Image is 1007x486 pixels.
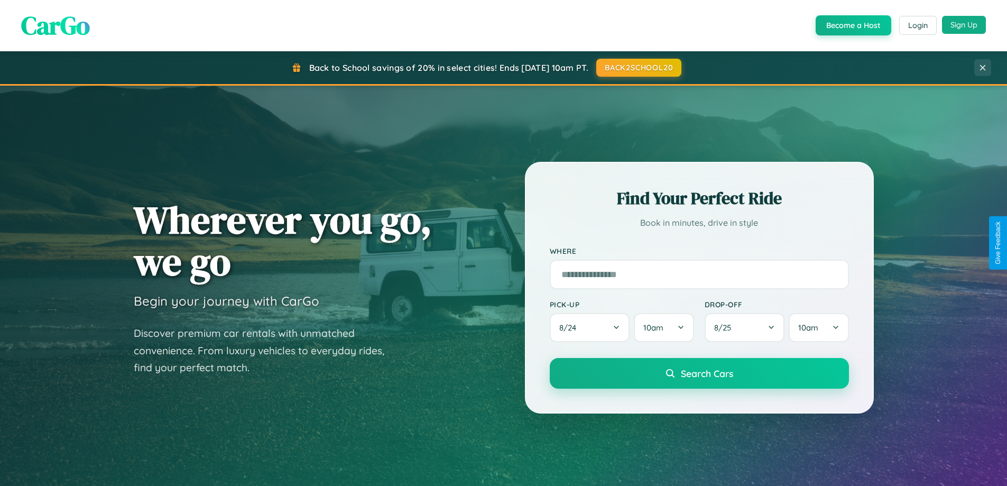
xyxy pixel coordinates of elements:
button: 8/25 [705,313,785,342]
button: 8/24 [550,313,630,342]
span: CarGo [21,8,90,43]
p: Book in minutes, drive in style [550,215,849,231]
span: Search Cars [681,368,733,379]
h2: Find Your Perfect Ride [550,187,849,210]
span: 10am [798,323,818,333]
span: 10am [643,323,663,333]
span: 8 / 24 [559,323,581,333]
button: Sign Up [942,16,986,34]
button: 10am [789,313,848,342]
span: 8 / 25 [714,323,736,333]
button: Search Cars [550,358,849,389]
button: 10am [634,313,694,342]
button: Login [899,16,937,35]
span: Back to School savings of 20% in select cities! Ends [DATE] 10am PT. [309,62,588,73]
h1: Wherever you go, we go [134,199,432,282]
div: Give Feedback [994,222,1002,264]
label: Where [550,246,849,255]
h3: Begin your journey with CarGo [134,293,319,309]
button: BACK2SCHOOL20 [596,59,681,77]
p: Discover premium car rentals with unmatched convenience. From luxury vehicles to everyday rides, ... [134,325,398,377]
label: Drop-off [705,300,849,309]
label: Pick-up [550,300,694,309]
button: Become a Host [816,15,891,35]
